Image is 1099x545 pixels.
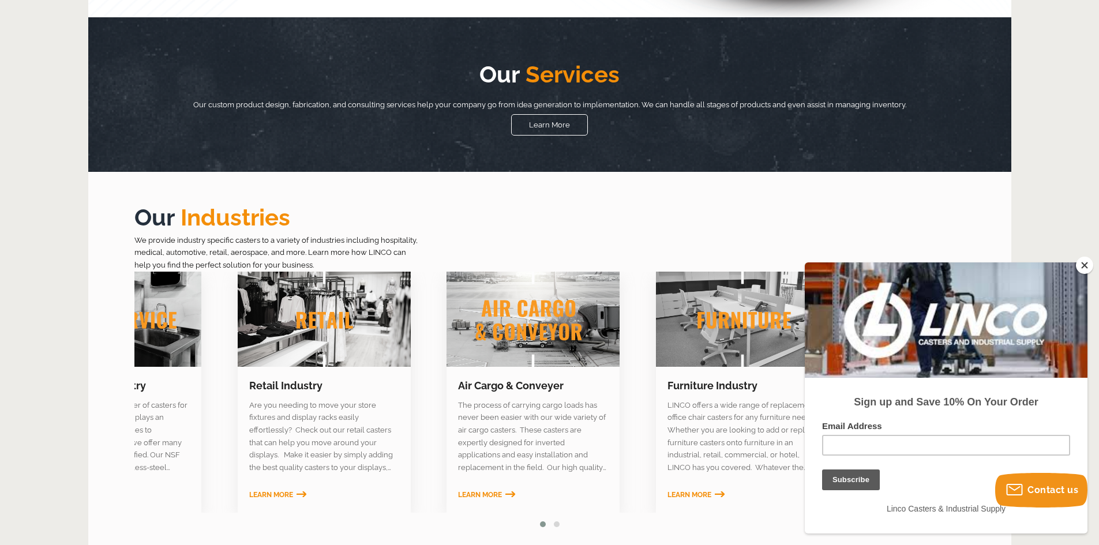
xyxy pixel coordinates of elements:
[1076,257,1093,274] button: Close
[82,242,201,251] span: Linco Casters & Industrial Supply
[13,17,70,38] button: Subscribe
[238,399,411,474] section: Are you needing to move your store fixtures and display racks easily effortlessly? Check out our ...
[181,99,919,111] p: Our custom product design, fabrication, and consulting services help your company go from idea ge...
[175,204,290,231] span: Industries
[667,491,725,499] a: Learn More
[995,473,1087,508] button: Contact us
[134,234,423,272] p: We provide industry specific casters to a variety of industries including hospitality, medical, a...
[17,207,75,228] input: Subscribe
[1027,484,1078,495] span: Contact us
[17,159,265,172] label: Email Address
[520,61,620,88] span: Services
[667,379,757,392] a: Furniture Industry
[511,114,588,136] a: Learn More
[134,201,965,234] h2: Our
[249,491,306,499] a: Learn More
[458,491,502,499] span: Learn More
[49,134,233,145] strong: Sign up and Save 10% On Your Order
[458,491,515,499] a: Learn More
[181,58,919,91] h2: Our
[447,399,620,474] section: The process of carrying cargo loads has never been easier with our wide variety of air cargo cast...
[458,379,564,392] a: Air Cargo & Conveyer
[249,379,322,392] a: Retail Industry
[249,491,293,499] span: Learn More
[667,491,711,499] span: Learn More
[656,399,829,474] section: LINCO offers a wide range of replacement office chair casters for any furniture need. Whether you...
